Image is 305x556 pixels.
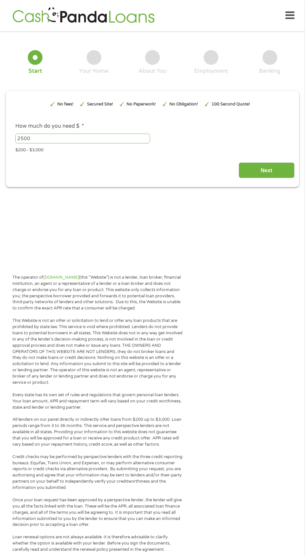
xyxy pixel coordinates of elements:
[139,67,166,75] div: About You
[12,318,183,386] p: This Website is not an offer or solicitation to lend or offer any loan products that are prohibit...
[259,67,280,75] div: Banking
[212,101,250,107] p: 100 Second Quote!
[12,454,183,491] p: Credit checks may be performed by perspective lenders with the three credit reporting bureaus: Eq...
[12,497,183,528] p: Once your loan request has been approved by a perspective lender, the lender will give you all th...
[57,101,74,107] p: No fees!
[10,6,156,25] img: GetLoanNow Logo
[239,162,295,178] input: Next
[12,392,183,411] p: Every state has its own set of rules and regulations that govern personal loan lenders. Your loan...
[12,417,183,447] p: All lenders on our panel directly or indirectly offer loans from $200 up to $3,000. Loan periods ...
[194,67,228,75] div: Employment
[87,101,113,107] p: Secured Site!
[169,101,198,107] p: No Obligation!
[79,67,109,75] div: Your Home
[15,145,290,154] div: $200 - $3,000
[28,67,42,75] div: Start
[43,275,79,280] a: [DOMAIN_NAME]
[12,274,183,311] p: The operator of (this “Website”) is not a lender, loan broker, financial institution, an agent or...
[127,101,156,107] p: No Paperwork!
[12,534,183,553] p: Loan renewal options are not always available. It is therefore advisable to clarify whether the o...
[15,123,84,130] label: How much do you need $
